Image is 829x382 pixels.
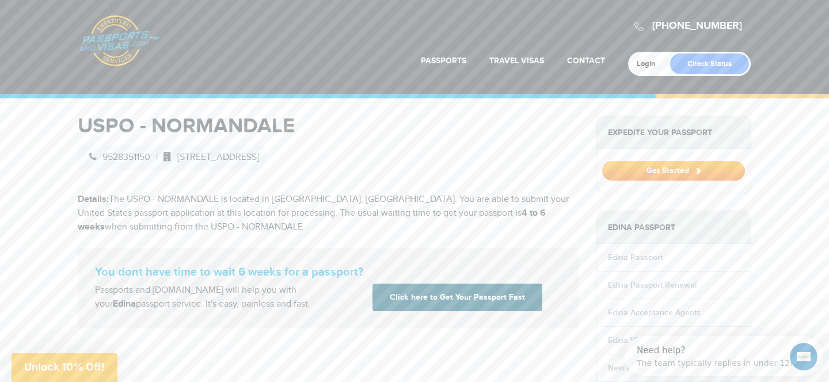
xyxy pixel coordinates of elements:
div: Need help? [12,10,170,19]
span: Unlock 10% Off! [24,361,105,373]
div: Open Intercom Messenger [5,5,204,36]
a: Passports [421,56,466,66]
a: New Passport [608,363,659,373]
a: Travel Visas [489,56,544,66]
span: [STREET_ADDRESS] [158,152,259,163]
strong: Expedite Your Passport [596,116,751,149]
a: Edina Vital Records [608,335,678,345]
div: Unlock 10% Off! [12,353,117,382]
span: 9528351150 [83,152,150,163]
a: Contact [567,56,605,66]
strong: Details: [78,194,109,205]
div: Passports and [DOMAIN_NAME] will help you with your passport service. It's easy, painless and fast. [90,284,368,311]
div: | [78,145,265,170]
a: Passports & [DOMAIN_NAME] [78,15,160,67]
button: Get Started [602,161,745,181]
strong: Edina [113,299,136,310]
a: Check Status [670,54,749,74]
iframe: Intercom live chat discovery launcher [625,336,823,376]
p: The USPO - NORMANDALE is located in [GEOGRAPHIC_DATA], [GEOGRAPHIC_DATA]. You are able to submit ... [78,193,579,234]
h1: USPO - NORMANDALE [78,116,579,136]
strong: Edina Passport [596,211,751,244]
strong: 4 to 6 weeks [78,208,546,232]
a: Get Started [602,166,745,175]
iframe: Intercom live chat [790,343,817,370]
a: Edina Passport [608,253,663,262]
strong: You dont have time to wait 6 weeks for a passport? [95,265,561,279]
a: Login [637,59,664,68]
div: The team typically replies in under 12h [12,19,170,31]
a: [PHONE_NUMBER] [652,20,742,32]
a: Click here to Get Your Passport Fast [372,284,542,311]
a: Edina Acceptance Agents [608,308,701,318]
a: Edina Passport Renewal [608,280,697,290]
